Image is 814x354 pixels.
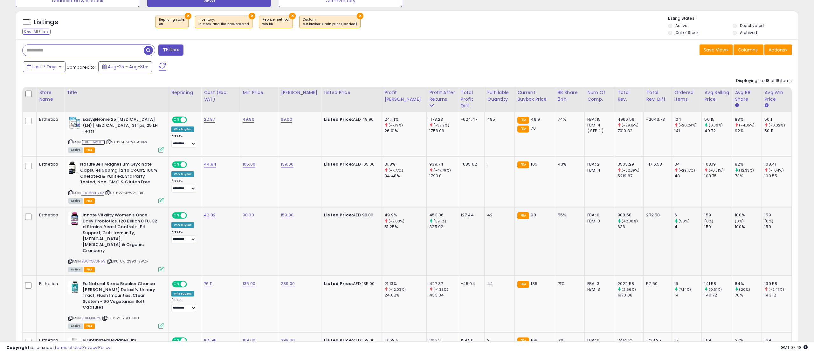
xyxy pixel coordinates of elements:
button: × [249,13,255,19]
div: Win BuyBox [171,171,194,177]
div: 84% [735,281,762,287]
a: 239.00 [281,281,295,287]
div: seller snap | | [6,345,110,351]
button: Actions [764,44,792,55]
div: 24.02% [384,292,426,298]
small: FBA [517,281,529,288]
a: 139.00 [281,161,293,167]
div: -2043.73 [646,117,666,122]
small: (0%) [735,219,744,224]
strong: Copyright [6,344,30,351]
small: (0%) [764,219,773,224]
small: (7.14%) [679,287,691,292]
div: 140.72 [704,292,732,298]
div: 50.1 [764,117,791,122]
div: 92% [735,128,762,134]
div: 139.58 [764,281,791,287]
span: ON [173,162,181,167]
a: 76.11 [204,281,212,287]
div: 49.9% [384,212,426,218]
span: FBA [84,267,95,272]
div: 51.25% [384,224,426,230]
div: FBM: 4 [587,122,610,128]
span: | SKU: 52-YS13-H1I3 [102,316,139,321]
div: 939.74 [429,161,458,167]
span: OFF [186,162,196,167]
div: FBM: 4 [587,167,610,173]
label: Out of Stock [675,30,699,35]
span: 70 [531,125,535,131]
b: Innate Vitality Women's Once-Daily Probiotics, 120 Billion CFU, 32 d Strains, Yeast Control+l PH ... [83,212,160,255]
div: 100% [735,224,762,230]
small: (-0.51%) [709,168,724,173]
small: FBA [517,212,529,219]
div: Win BuyBox [171,291,194,296]
small: (39.1%) [433,219,446,224]
div: 21.13% [384,281,426,287]
small: (-1.38%) [433,287,448,292]
span: All listings currently available for purchase on Amazon [68,267,83,272]
div: Total Rev. [617,89,641,103]
button: × [185,13,191,19]
small: (-7.77%) [389,168,403,173]
div: 50.11 [764,128,791,134]
div: 82% [735,161,762,167]
img: 41Boi5jjRjL._SL40_.jpg [68,161,79,174]
span: FBA [84,198,95,204]
div: Esthetica [39,281,59,287]
div: 74% [558,117,580,122]
b: Listed Price: [324,281,353,287]
small: Avg BB Share. [735,103,739,108]
div: ASIN: [68,117,164,152]
div: 1799.8 [429,173,458,179]
div: 159 [704,212,732,218]
div: 3503.29 [617,161,643,167]
div: ASIN: [68,281,164,328]
div: 31.8% [384,161,426,167]
div: Listed Price [324,89,379,96]
span: 135 [531,281,537,287]
div: 427.37 [429,281,458,287]
span: All listings currently available for purchase on Amazon [68,147,83,153]
button: × [357,13,363,19]
div: Esthetica [39,161,59,167]
div: Preset: [171,179,196,193]
div: AED 105.00 [324,161,377,167]
div: Avg BB Share [735,89,759,103]
div: 1970.08 [617,292,643,298]
div: 453.36 [429,212,458,218]
button: × [289,13,296,19]
div: 108.19 [704,161,732,167]
div: AED 98.00 [324,212,377,218]
div: 100% [735,212,762,218]
div: Num of Comp. [587,89,612,103]
span: 105 [531,161,537,167]
a: 42.82 [204,212,216,218]
div: 272.58 [646,212,666,218]
div: Avg Win Price [764,89,789,103]
small: FBA [517,117,529,124]
div: Preset: [171,298,196,312]
div: 4966.59 [617,117,643,122]
div: FBA: 3 [587,281,610,287]
div: 5219.87 [617,173,643,179]
div: 127.44 [461,212,479,218]
label: Archived [740,30,757,35]
small: (-32.89%) [622,168,639,173]
div: Clear All Filters [22,29,51,35]
img: 51IC+1wI84L._SL40_.jpg [68,117,81,129]
div: FBA: 0 [587,212,610,218]
div: 71% [558,281,580,287]
small: (0%) [704,219,713,224]
div: ASIN: [68,212,164,271]
span: Columns [738,47,758,53]
small: (42.86%) [622,219,638,224]
a: B01FERIHYE [81,316,101,321]
b: Easy@Home 25 [MEDICAL_DATA] (LH) [MEDICAL_DATA] Strips, 25 LH Tests [83,117,160,136]
span: Last 7 Days [32,64,58,70]
button: Filters [158,44,183,56]
div: 141 [674,128,702,134]
button: Last 7 Days [23,61,66,72]
div: ( SFP: 1 ) [587,128,610,134]
a: Privacy Policy [82,344,110,351]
